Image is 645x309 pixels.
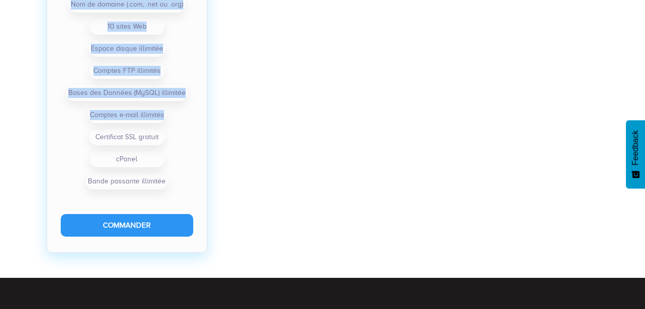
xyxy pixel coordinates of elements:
[89,129,165,145] li: Certificat SSL gratuit
[61,214,193,237] button: Commander
[66,85,188,101] li: Bases des Données (MySQL) illimitée
[631,130,640,165] span: Feedback
[89,151,165,167] li: cPanel
[89,19,165,35] li: 10 sites Web
[89,63,165,79] li: Comptes FTP illimités
[626,120,645,188] button: Feedback - Afficher l’enquête
[595,259,633,297] iframe: Drift Widget Chat Controller
[88,107,166,123] li: Comptes e-mail illimités
[89,41,165,57] li: Espace disque illimitée
[86,173,168,189] li: Bande passante illimitée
